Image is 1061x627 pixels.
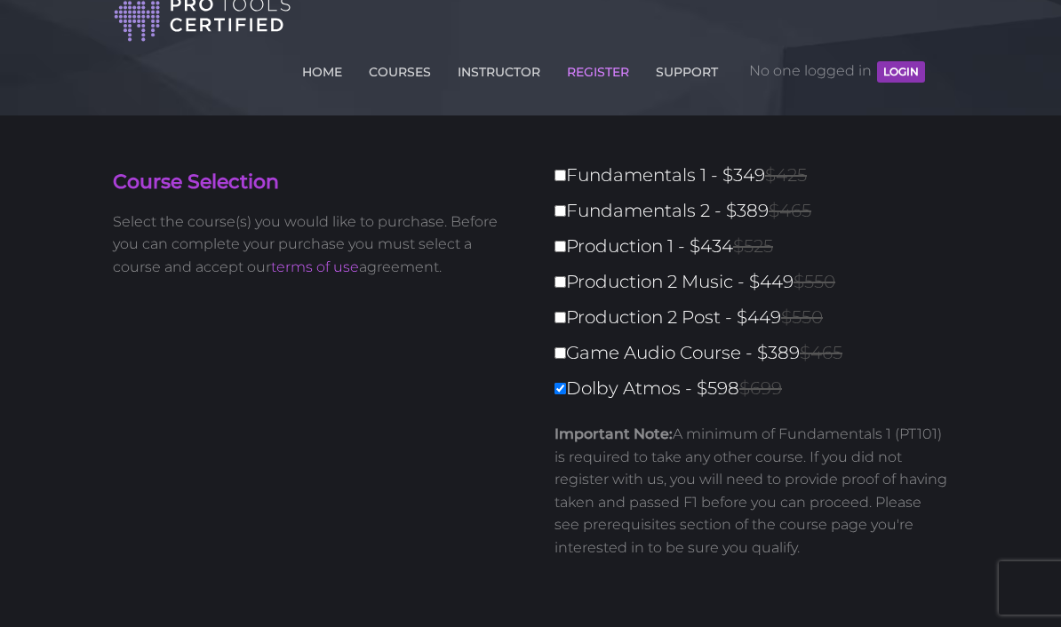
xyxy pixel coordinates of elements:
input: Production 2 Post - $449$550 [554,312,566,323]
label: Dolby Atmos - $598 [554,373,959,404]
strong: Important Note: [554,425,673,442]
input: Fundamentals 2 - $389$465 [554,205,566,217]
span: $550 [794,271,835,292]
label: Production 2 Post - $449 [554,302,959,333]
button: LOGIN [877,61,925,83]
label: Production 2 Music - $449 [554,266,959,298]
span: $425 [765,164,807,186]
span: No one logged in [749,44,925,98]
span: $525 [733,235,773,257]
input: Dolby Atmos - $598$699 [554,383,566,394]
p: Select the course(s) you would like to purchase. Before you can complete your purchase you must s... [113,210,517,279]
a: INSTRUCTOR [453,54,545,83]
span: $465 [800,342,842,363]
a: HOME [298,54,347,83]
a: REGISTER [562,54,634,83]
a: SUPPORT [651,54,722,83]
h4: Course Selection [113,169,517,196]
a: COURSES [364,54,435,83]
input: Production 2 Music - $449$550 [554,276,566,288]
span: $465 [769,200,811,221]
span: $550 [781,306,823,328]
a: terms of use [271,258,359,275]
p: A minimum of Fundamentals 1 (PT101) is required to take any other course. If you did not register... [554,423,948,560]
label: Fundamentals 1 - $349 [554,160,959,191]
label: Game Audio Course - $389 [554,337,959,369]
input: Fundamentals 1 - $349$425 [554,170,566,181]
input: Game Audio Course - $389$465 [554,347,566,359]
label: Production 1 - $434 [554,231,959,262]
label: Fundamentals 2 - $389 [554,195,959,226]
span: $699 [739,377,782,399]
input: Production 1 - $434$525 [554,241,566,252]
